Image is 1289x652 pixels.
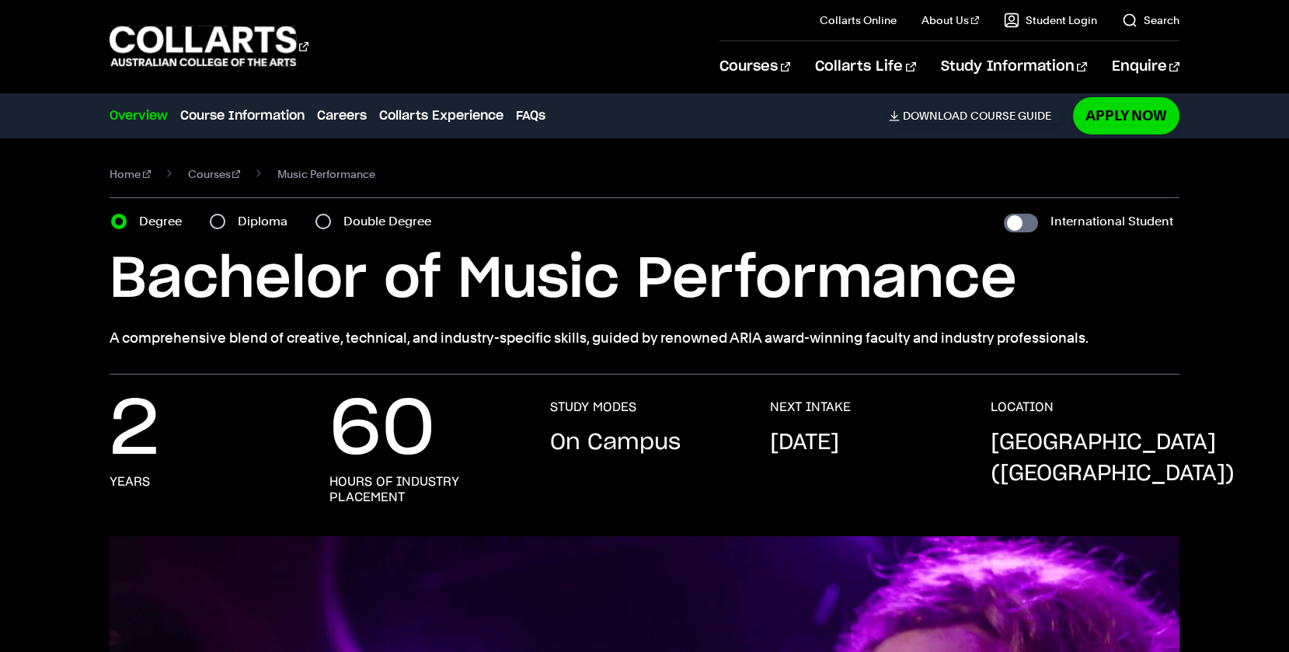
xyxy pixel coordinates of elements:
a: Collarts Online [820,12,897,28]
a: Study Information [941,41,1087,92]
h3: LOCATION [991,399,1054,415]
a: Apply Now [1073,97,1179,134]
p: 2 [110,399,159,462]
a: Collarts Life [815,41,915,92]
p: A comprehensive blend of creative, technical, and industry-specific skills, guided by renowned AR... [110,327,1179,349]
a: About Us [921,12,979,28]
h1: Bachelor of Music Performance [110,245,1179,315]
a: FAQs [516,106,545,125]
label: International Student [1050,211,1173,232]
a: Search [1122,12,1179,28]
a: Course Information [180,106,305,125]
a: DownloadCourse Guide [889,109,1064,123]
a: Home [110,163,151,185]
p: [GEOGRAPHIC_DATA] ([GEOGRAPHIC_DATA]) [991,427,1235,490]
a: Careers [317,106,367,125]
h3: STUDY MODES [550,399,636,415]
a: Courses [188,163,241,185]
label: Degree [139,211,191,232]
a: Enquire [1112,41,1179,92]
h3: hours of industry placement [329,474,518,505]
p: [DATE] [770,427,839,458]
p: 60 [329,399,435,462]
span: Download [903,109,967,123]
a: Courses [719,41,790,92]
div: Go to homepage [110,24,308,68]
label: Double Degree [343,211,441,232]
span: Music Performance [277,163,375,185]
a: Overview [110,106,168,125]
a: Student Login [1004,12,1097,28]
a: Collarts Experience [379,106,503,125]
p: On Campus [550,427,681,458]
h3: years [110,474,150,490]
label: Diploma [238,211,297,232]
h3: NEXT INTAKE [770,399,851,415]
